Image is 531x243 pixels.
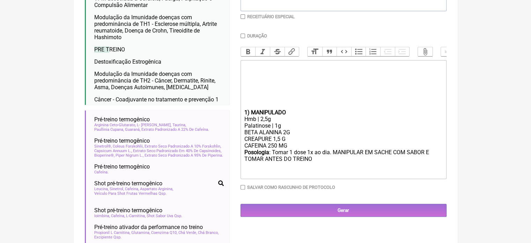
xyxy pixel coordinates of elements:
[244,129,442,149] div: BETA ALANINA 2G CREAPURE 1,5 G CAFEINA 250 MG
[94,96,219,103] span: Câncer - Coadjuvante no tratamento e prevenção 1
[94,214,110,218] span: Ioimbina
[172,123,186,127] span: Taurina
[198,230,219,235] span: Chá Branco
[337,47,351,56] button: Code
[285,47,299,56] button: Link
[270,47,285,56] button: Strikethrough
[94,224,203,230] span: Pré-treino ativador da performance no treino
[441,47,456,56] button: Undo
[94,180,162,187] span: Shot pré-treino termogênico
[247,14,295,19] label: Receituário Especial
[94,127,209,132] span: Paullinia Cupana, Guaraná, Extrato Padronizado A 22% De Cafeína
[241,47,256,56] button: Bold
[94,123,136,127] span: Arginina Ceto-Glutarato
[94,163,150,170] span: Pré-treino termogênico
[418,47,433,56] button: Attach Files
[244,149,442,176] div: : Tomar 1 dose 1x ao dia. MANIPULAR EM SACHE COM SABOR E TOMAR ANTES DO TREINO ㅤ
[255,47,270,56] button: Italic
[94,191,167,196] span: Veículo Para Shot Frutas Vermelhas Qsp
[244,149,269,156] strong: Posologia
[140,187,173,191] span: Aspartato Arginina
[247,33,267,38] label: Duração
[151,230,177,235] span: Coenzima Q10
[94,144,112,149] span: Sinetrol®
[137,123,171,127] span: L- [PERSON_NAME]
[94,207,162,214] span: Shot pré-treino termogênico
[94,46,109,53] span: PRE T
[366,47,380,56] button: Numbers
[94,116,150,123] span: Pré-treino termogênico
[351,47,366,56] button: Bullets
[247,185,335,190] label: Salvar como rascunho de Protocolo
[380,47,395,56] button: Decrease Level
[322,47,337,56] button: Quote
[94,137,150,144] span: Pré-treino termogênico
[94,170,109,174] span: Cafeína
[94,235,121,240] span: Excipiente Qsp
[94,153,223,158] span: Bioperine®, Piper Nigrum L., Extrato Seco Padronizado A 95% De Piperina
[94,58,161,65] span: Destoxificação Estrogênica
[395,47,410,56] button: Increase Level
[94,230,130,235] span: Propionil L Carnitina
[94,46,125,53] span: REINO
[113,144,221,149] span: Coleus Forskohlii, Extrato Seco Padronizado A 10% Forskohlin
[244,116,442,122] div: Hmb | 2,5g
[308,47,322,56] button: Heading
[178,230,197,235] span: Chá Verde
[244,109,286,116] strong: 1) MANIPULADO
[125,187,139,191] span: Cafeina
[147,214,182,218] span: Shot Sabor Uva Qsp
[94,187,109,191] span: Leucina
[241,204,447,217] input: Gerar
[94,149,221,153] span: Capsicum Annuum L., Extrato Seco Padronizado Em 40% De Capsinoides
[244,122,442,129] div: Palatinose | 1g
[126,214,146,218] span: L-Carnitina
[94,71,215,91] span: Modulação da Imunidade doenças com predominância de TH2 - Câncer, Dermatite, Rinite, Asma, Doença...
[111,214,125,218] span: Cafeína
[110,187,124,191] span: Sinetrol
[131,230,150,235] span: Glutamina
[94,14,217,41] span: Modulação da Imunidade doenças com predominância de TH1 - Esclerose múltipla, Artrite reumatoide,...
